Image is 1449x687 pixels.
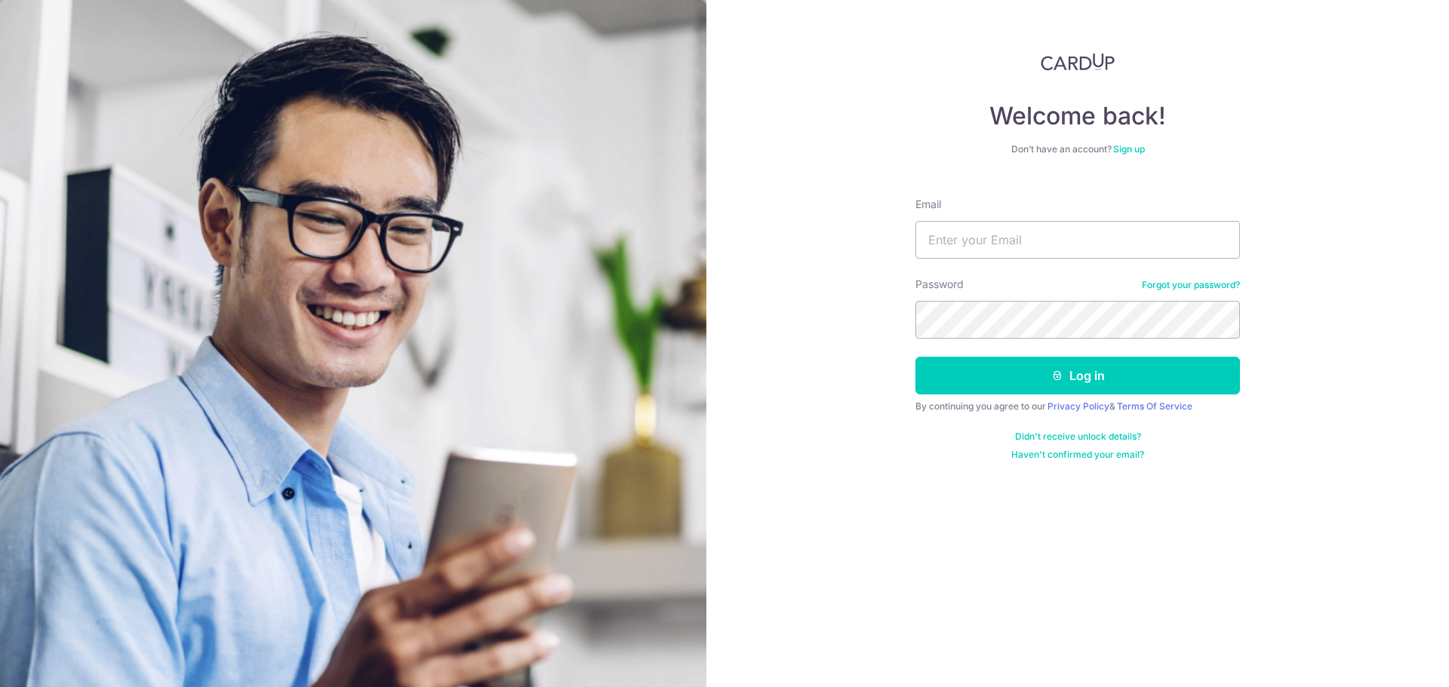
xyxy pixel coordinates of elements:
[915,277,964,292] label: Password
[915,400,1240,413] div: By continuing you agree to our &
[915,221,1240,259] input: Enter your Email
[915,143,1240,155] div: Don’t have an account?
[915,101,1240,131] h4: Welcome back!
[1113,143,1145,155] a: Sign up
[1117,400,1192,412] a: Terms Of Service
[915,197,941,212] label: Email
[1041,53,1115,71] img: CardUp Logo
[1015,431,1141,443] a: Didn't receive unlock details?
[1011,449,1144,461] a: Haven't confirmed your email?
[1142,279,1240,291] a: Forgot your password?
[915,357,1240,394] button: Log in
[1048,400,1109,412] a: Privacy Policy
